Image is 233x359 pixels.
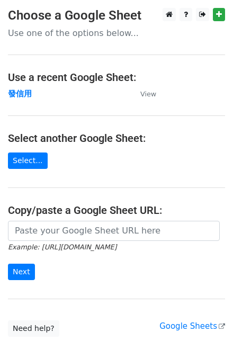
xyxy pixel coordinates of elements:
[8,71,225,84] h4: Use a recent Google Sheet:
[8,243,116,251] small: Example: [URL][DOMAIN_NAME]
[8,89,32,98] a: 發信用
[8,264,35,280] input: Next
[140,90,156,98] small: View
[8,132,225,145] h4: Select another Google Sheet:
[8,8,225,23] h3: Choose a Google Sheet
[130,89,156,98] a: View
[8,320,59,337] a: Need help?
[8,152,48,169] a: Select...
[8,28,225,39] p: Use one of the options below...
[159,321,225,331] a: Google Sheets
[8,221,220,241] input: Paste your Google Sheet URL here
[8,204,225,217] h4: Copy/paste a Google Sheet URL:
